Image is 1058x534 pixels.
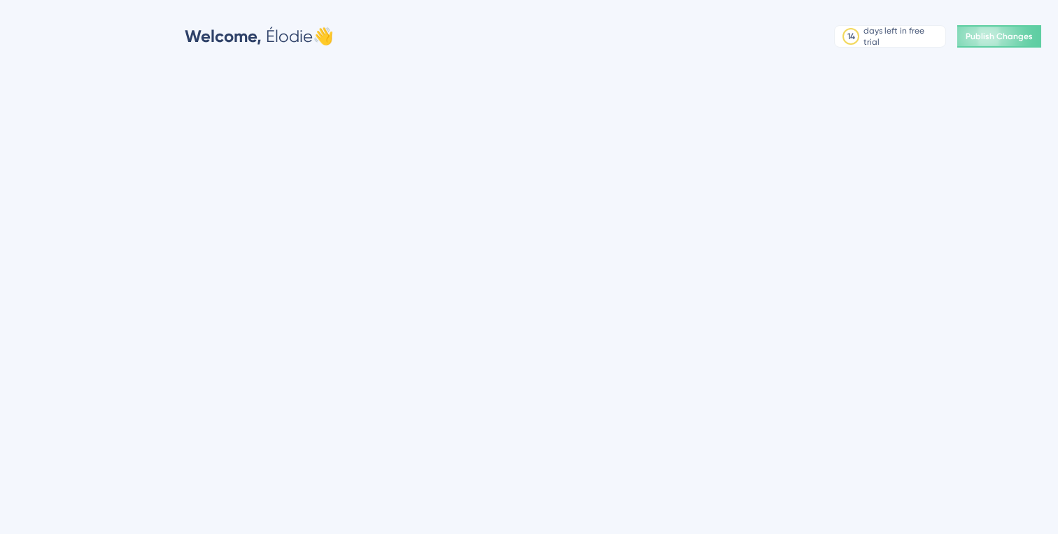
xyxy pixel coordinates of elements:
[185,25,334,48] div: Élodie 👋
[957,25,1041,48] button: Publish Changes
[185,26,262,46] span: Welcome,
[863,25,941,48] div: days left in free trial
[966,31,1033,42] span: Publish Changes
[847,31,855,42] div: 14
